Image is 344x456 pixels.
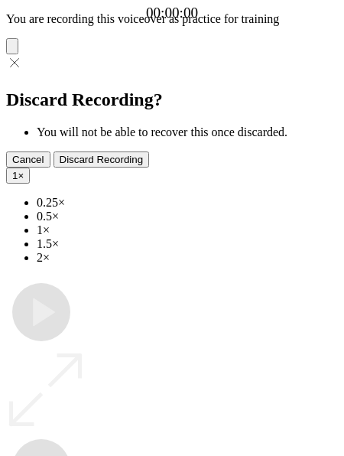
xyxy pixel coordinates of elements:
h2: Discard Recording? [6,90,338,110]
button: 1× [6,168,30,184]
li: You will not be able to recover this once discarded. [37,125,338,139]
span: 1 [12,170,18,181]
li: 1× [37,223,338,237]
li: 0.25× [37,196,338,210]
p: You are recording this voiceover as practice for training [6,12,338,26]
button: Cancel [6,151,50,168]
li: 2× [37,251,338,265]
li: 0.5× [37,210,338,223]
button: Discard Recording [54,151,150,168]
li: 1.5× [37,237,338,251]
a: 00:00:00 [146,5,198,21]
